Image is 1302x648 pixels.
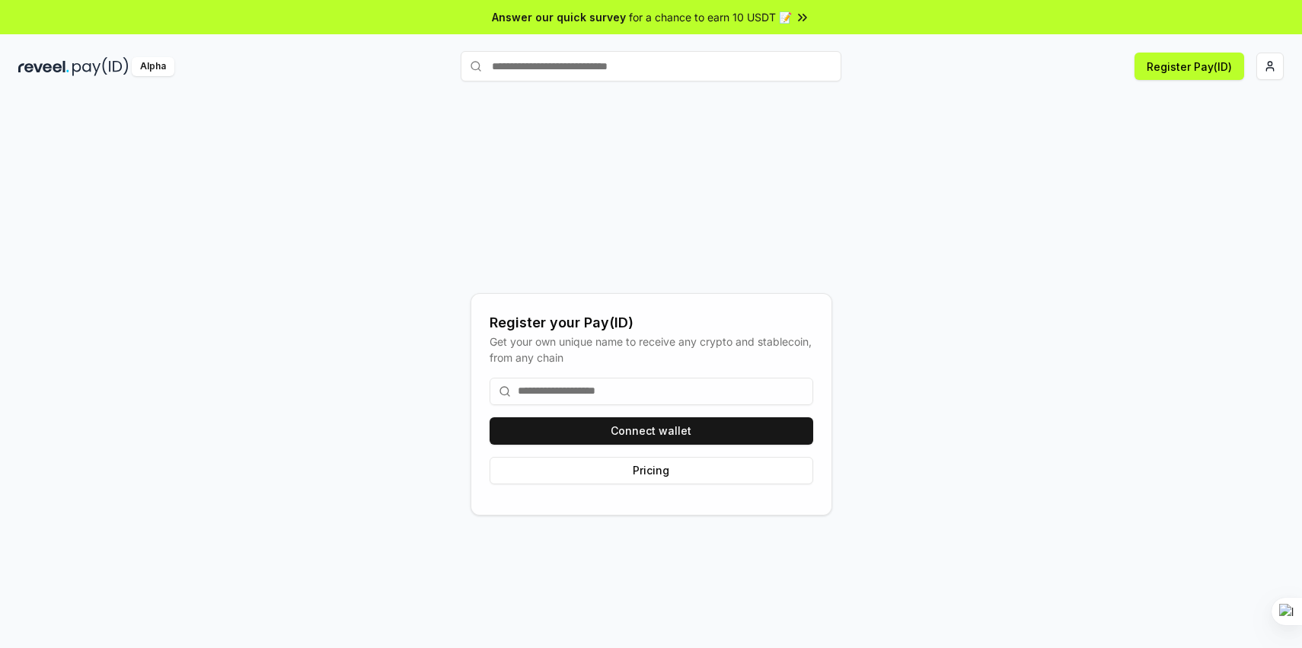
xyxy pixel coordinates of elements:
[490,312,813,334] div: Register your Pay(ID)
[490,417,813,445] button: Connect wallet
[629,9,792,25] span: for a chance to earn 10 USDT 📝
[1134,53,1244,80] button: Register Pay(ID)
[72,57,129,76] img: pay_id
[490,457,813,484] button: Pricing
[492,9,626,25] span: Answer our quick survey
[132,57,174,76] div: Alpha
[18,57,69,76] img: reveel_dark
[490,334,813,365] div: Get your own unique name to receive any crypto and stablecoin, from any chain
